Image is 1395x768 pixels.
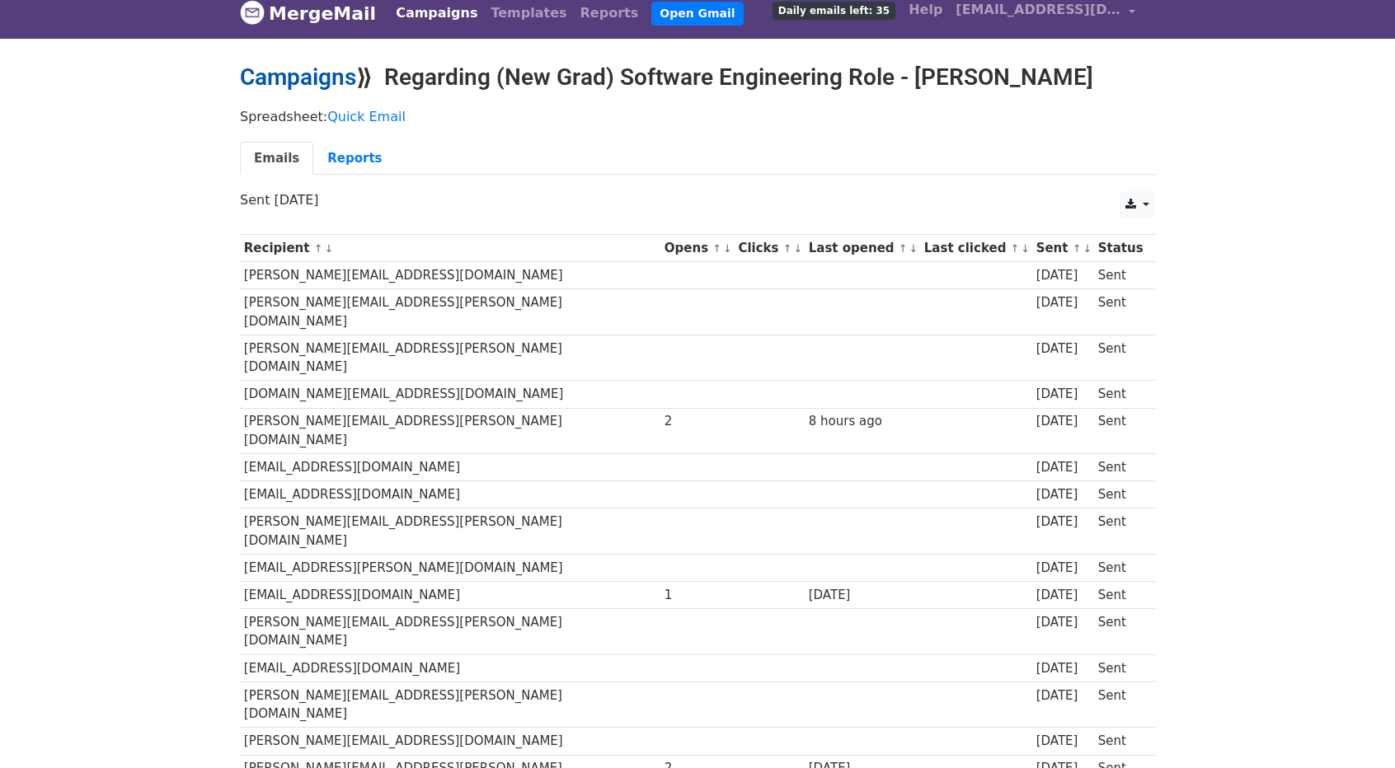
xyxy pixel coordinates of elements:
div: [DATE] [1036,340,1091,358]
td: Sent [1094,289,1147,335]
a: ↑ [783,242,792,255]
td: Sent [1094,508,1147,555]
td: Sent [1094,681,1147,728]
th: Last opened [805,235,920,262]
div: [DATE] [1036,686,1091,705]
td: [PERSON_NAME][EMAIL_ADDRESS][PERSON_NAME][DOMAIN_NAME] [240,609,660,655]
span: Daily emails left: 35 [773,2,895,20]
th: Status [1094,235,1147,262]
div: [DATE] [1036,513,1091,532]
a: Emails [240,142,313,176]
div: 8 hours ago [809,412,916,431]
div: [DATE] [1036,485,1091,504]
td: Sent [1094,335,1147,381]
th: Clicks [735,235,805,262]
td: [EMAIL_ADDRESS][DOMAIN_NAME] [240,454,660,481]
a: ↓ [1021,242,1030,255]
td: Sent [1094,609,1147,655]
a: ↑ [712,242,721,255]
div: [DATE] [809,586,916,605]
td: Sent [1094,654,1147,681]
td: Sent [1094,582,1147,609]
a: ↑ [1073,242,1082,255]
td: [PERSON_NAME][EMAIL_ADDRESS][DOMAIN_NAME] [240,728,660,755]
td: Sent [1094,554,1147,581]
a: ↑ [314,242,323,255]
iframe: Chat Widget [1313,689,1395,768]
td: [PERSON_NAME][EMAIL_ADDRESS][DOMAIN_NAME] [240,262,660,289]
a: ↓ [909,242,918,255]
a: ↑ [1011,242,1020,255]
th: Sent [1032,235,1094,262]
td: [PERSON_NAME][EMAIL_ADDRESS][PERSON_NAME][DOMAIN_NAME] [240,508,660,555]
a: ↓ [324,242,333,255]
td: [EMAIL_ADDRESS][DOMAIN_NAME] [240,481,660,508]
div: [DATE] [1036,266,1091,285]
h2: ⟫ Regarding (New Grad) Software Engineering Role - [PERSON_NAME] [240,63,1155,91]
a: Quick Email [327,109,406,124]
div: [DATE] [1036,586,1091,605]
a: ↑ [899,242,908,255]
td: Sent [1094,454,1147,481]
div: 2 [665,412,730,431]
td: Sent [1094,408,1147,454]
a: ↓ [793,242,802,255]
td: [EMAIL_ADDRESS][PERSON_NAME][DOMAIN_NAME] [240,554,660,581]
td: Sent [1094,262,1147,289]
a: ↓ [723,242,732,255]
td: [PERSON_NAME][EMAIL_ADDRESS][PERSON_NAME][DOMAIN_NAME] [240,681,660,728]
a: ↓ [1083,242,1092,255]
div: [DATE] [1036,659,1091,678]
div: [DATE] [1036,559,1091,578]
div: [DATE] [1036,458,1091,477]
div: 1 [665,586,730,605]
div: [DATE] [1036,412,1091,431]
td: [EMAIL_ADDRESS][DOMAIN_NAME] [240,654,660,681]
td: [EMAIL_ADDRESS][DOMAIN_NAME] [240,582,660,609]
p: Sent [DATE] [240,191,1155,208]
td: Sent [1094,381,1147,408]
a: Campaigns [240,63,356,91]
div: [DATE] [1036,732,1091,751]
td: [PERSON_NAME][EMAIL_ADDRESS][PERSON_NAME][DOMAIN_NAME] [240,335,660,381]
a: Open Gmail [651,2,743,26]
div: [DATE] [1036,613,1091,632]
p: Spreadsheet: [240,108,1155,125]
a: Reports [313,142,396,176]
td: [PERSON_NAME][EMAIL_ADDRESS][PERSON_NAME][DOMAIN_NAME] [240,408,660,454]
td: [PERSON_NAME][EMAIL_ADDRESS][PERSON_NAME][DOMAIN_NAME] [240,289,660,335]
td: [DOMAIN_NAME][EMAIL_ADDRESS][DOMAIN_NAME] [240,381,660,408]
div: [DATE] [1036,293,1091,312]
td: Sent [1094,481,1147,508]
div: [DATE] [1036,385,1091,404]
th: Recipient [240,235,660,262]
td: Sent [1094,728,1147,755]
th: Last clicked [920,235,1032,262]
th: Opens [660,235,735,262]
